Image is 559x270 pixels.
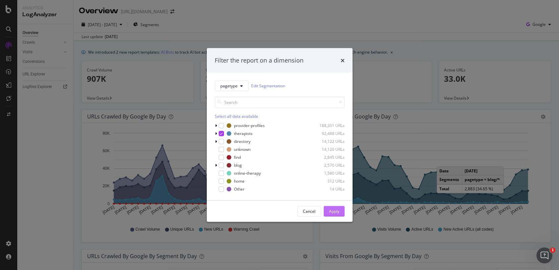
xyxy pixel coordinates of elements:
iframe: Intercom live chat [536,247,552,263]
span: 1 [550,247,555,253]
div: blog [234,162,242,168]
div: 188,201 URLs [312,123,345,128]
div: unknown [234,147,251,152]
a: Edit Segmentation [251,82,285,89]
div: 1,580 URLs [312,170,345,176]
div: Apply [329,208,339,214]
div: find [234,155,241,160]
div: 2,570 URLs [312,162,345,168]
div: 312 URLs [312,178,345,184]
div: times [341,56,345,65]
div: 2,845 URLs [312,155,345,160]
div: Filter the report on a dimension [215,56,304,65]
button: Apply [324,206,345,216]
div: therapists [234,131,252,136]
div: Cancel [303,208,315,214]
div: provider-profiles [234,123,265,128]
div: Other [234,186,245,192]
span: pagetype [220,83,238,89]
button: pagetype [215,80,249,91]
div: home [234,178,245,184]
button: Cancel [297,206,321,216]
div: directory [234,139,251,144]
div: 14 URLs [312,186,345,192]
div: 92,488 URLs [312,131,345,136]
div: 14,122 URLs [312,139,345,144]
div: 14,120 URLs [312,147,345,152]
div: online-therapy [234,170,261,176]
div: Select all data available [215,113,345,119]
input: Search [215,96,345,108]
div: modal [207,48,353,222]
